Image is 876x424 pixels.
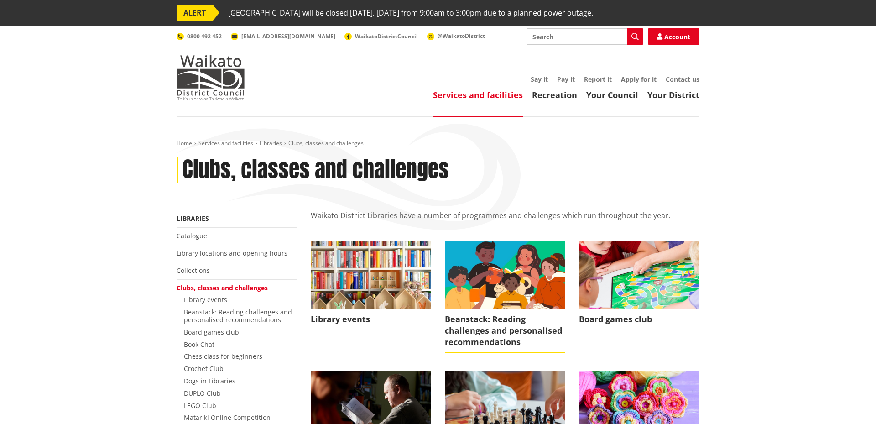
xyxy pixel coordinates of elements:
img: Waikato District Council - Te Kaunihera aa Takiwaa o Waikato [177,55,245,100]
a: Chess class for beginners [184,352,262,361]
a: LEGO Club [184,401,216,410]
a: Your District [647,89,699,100]
p: Waikato District Libraries have a number of programmes and challenges which run throughout the year. [311,210,699,232]
a: easter holiday events Library events [311,241,431,330]
span: Library events [311,309,431,330]
a: Board games club [579,241,699,330]
a: Libraries [177,214,209,223]
a: Libraries [260,139,282,147]
a: Beanstack: Reading challenges and personalised recommendations [184,308,292,324]
a: Services and facilities [433,89,523,100]
a: WaikatoDistrictCouncil [344,32,418,40]
a: Library events [184,295,227,304]
a: Pay it [557,75,575,84]
a: Recreation [532,89,577,100]
a: @WaikatoDistrict [427,32,485,40]
span: Board games club [579,309,699,330]
nav: breadcrumb [177,140,699,147]
img: easter holiday events [311,241,431,309]
span: WaikatoDistrictCouncil [355,32,418,40]
img: Board games club [579,241,699,309]
a: Home [177,139,192,147]
a: Board games club [184,328,239,336]
a: [EMAIL_ADDRESS][DOMAIN_NAME] [231,32,335,40]
span: [EMAIL_ADDRESS][DOMAIN_NAME] [241,32,335,40]
a: Catalogue [177,231,207,240]
a: Services and facilities [198,139,253,147]
a: Your Council [586,89,638,100]
span: Beanstack: Reading challenges and personalised recommendations [445,309,565,353]
a: Crochet Club [184,364,224,373]
a: Book Chat [184,340,214,349]
a: Dogs in Libraries [184,377,235,385]
a: Collections [177,266,210,275]
a: DUPLO Club [184,389,221,398]
h1: Clubs, classes and challenges [182,157,449,183]
span: 0800 492 452 [187,32,222,40]
a: Report it [584,75,612,84]
input: Search input [527,28,643,45]
a: Clubs, classes and challenges [177,283,268,292]
a: 0800 492 452 [177,32,222,40]
a: Library locations and opening hours [177,249,287,257]
span: Clubs, classes and challenges [288,139,364,147]
img: beanstack 2023 [445,241,565,309]
span: @WaikatoDistrict [438,32,485,40]
a: Apply for it [621,75,657,84]
a: Account [648,28,699,45]
span: [GEOGRAPHIC_DATA] will be closed [DATE], [DATE] from 9:00am to 3:00pm due to a planned power outage. [228,5,593,21]
a: beanstack 2023 Beanstack: Reading challenges and personalised recommendations [445,241,565,353]
a: Matariki Online Competition [184,413,271,422]
a: Contact us [666,75,699,84]
span: ALERT [177,5,213,21]
a: Say it [531,75,548,84]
